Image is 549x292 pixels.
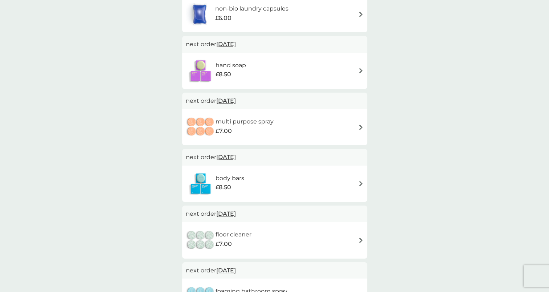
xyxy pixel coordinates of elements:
img: arrow right [358,238,364,243]
img: arrow right [358,12,364,17]
span: £8.50 [216,183,231,192]
span: [DATE] [216,37,236,51]
span: [DATE] [216,207,236,221]
img: non-bio laundry capsules [186,1,213,27]
span: [DATE] [216,150,236,164]
h6: non-bio laundry capsules [215,4,288,13]
p: next order [186,40,364,49]
p: next order [186,209,364,219]
span: £8.50 [216,70,231,79]
span: [DATE] [216,263,236,277]
p: next order [186,96,364,106]
h6: hand soap [216,61,246,70]
p: next order [186,153,364,162]
h6: multi purpose spray [216,117,274,126]
p: next order [186,266,364,275]
span: £6.00 [215,13,232,23]
h6: body bars [216,174,244,183]
span: £7.00 [216,239,232,249]
img: arrow right [358,68,364,73]
img: body bars [186,171,216,196]
span: £7.00 [216,126,232,136]
img: arrow right [358,125,364,130]
img: multi purpose spray [186,114,216,140]
img: arrow right [358,181,364,186]
span: [DATE] [216,94,236,108]
h6: floor cleaner [216,230,251,239]
img: hand soap [186,58,216,84]
img: floor cleaner [186,228,216,253]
